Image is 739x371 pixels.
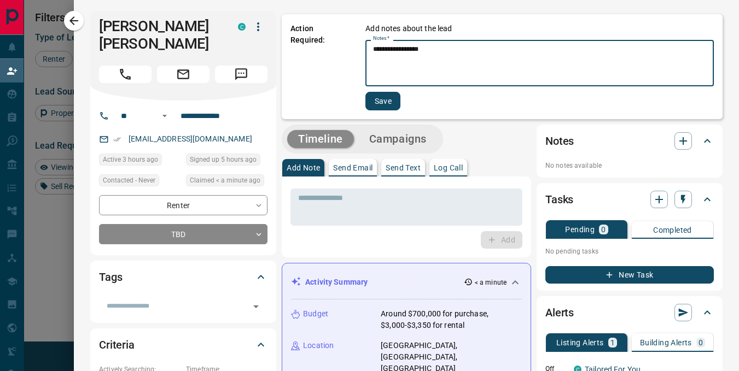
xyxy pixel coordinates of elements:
[99,268,122,286] h2: Tags
[103,154,158,165] span: Active 3 hours ago
[248,299,264,314] button: Open
[545,243,714,260] p: No pending tasks
[475,278,507,287] p: < a minute
[386,164,421,172] p: Send Text
[545,132,574,150] h2: Notes
[99,224,267,244] div: TBD
[545,299,714,326] div: Alerts
[653,226,692,234] p: Completed
[291,272,522,292] div: Activity Summary< a minute
[157,66,210,83] span: Email
[545,186,714,213] div: Tasks
[545,128,714,154] div: Notes
[287,164,320,172] p: Add Note
[545,266,714,284] button: New Task
[381,308,522,331] p: Around $700,000 for purchase, $3,000-$3,350 for rental
[545,161,714,170] p: No notes available
[190,175,260,186] span: Claimed < a minute ago
[99,264,267,290] div: Tags
[640,339,692,346] p: Building Alerts
[303,308,328,320] p: Budget
[103,175,155,186] span: Contacted - Never
[333,164,373,172] p: Send Email
[99,154,181,169] div: Mon Oct 13 2025
[303,340,334,351] p: Location
[113,136,121,143] svg: Email Verified
[545,304,574,321] h2: Alerts
[373,35,389,42] label: Notes
[610,339,615,346] p: 1
[158,109,171,122] button: Open
[365,92,400,110] button: Save
[215,66,267,83] span: Message
[238,23,246,31] div: condos.ca
[365,23,452,34] p: Add notes about the lead
[358,130,438,148] button: Campaigns
[434,164,463,172] p: Log Call
[290,23,349,110] p: Action Required:
[99,17,222,52] h1: [PERSON_NAME] [PERSON_NAME]
[186,154,267,169] div: Mon Oct 13 2025
[556,339,604,346] p: Listing Alerts
[565,226,595,233] p: Pending
[99,195,267,215] div: Renter
[129,134,252,143] a: [EMAIL_ADDRESS][DOMAIN_NAME]
[305,276,368,288] p: Activity Summary
[99,336,135,354] h2: Criteria
[699,339,703,346] p: 0
[186,174,267,190] div: Tue Oct 14 2025
[287,130,354,148] button: Timeline
[190,154,257,165] span: Signed up 5 hours ago
[601,226,606,233] p: 0
[99,66,152,83] span: Call
[545,191,573,208] h2: Tasks
[99,332,267,358] div: Criteria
